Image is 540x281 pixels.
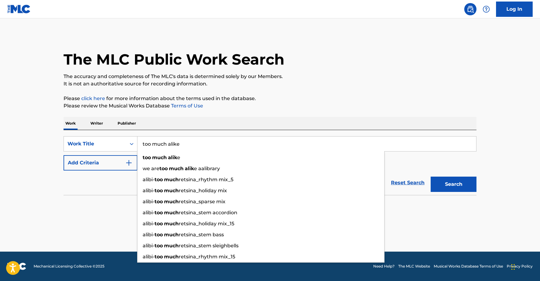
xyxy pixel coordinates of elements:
span: retsina_stem bass [179,232,224,238]
a: Need Help? [373,264,395,269]
strong: too [155,177,163,182]
span: alibi- [143,177,155,182]
span: alibi- [143,243,155,249]
strong: too [155,199,163,204]
a: Public Search [464,3,476,15]
strong: much [164,243,179,249]
span: alibi- [143,188,155,193]
button: Search [431,177,476,192]
strong: much [164,188,179,193]
strong: too [155,188,163,193]
a: Log In [496,2,533,17]
strong: much [169,166,184,171]
strong: too [143,155,151,160]
img: help [483,6,490,13]
span: retsina_rhythm mix_15 [179,254,235,260]
span: alibi- [143,254,155,260]
strong: too [155,221,163,227]
form: Search Form [64,136,476,195]
span: alibi- [143,210,155,215]
strong: much [164,177,179,182]
a: Terms of Use [170,103,203,109]
img: search [467,6,474,13]
strong: much [164,254,179,260]
span: we are [143,166,159,171]
a: click here [81,96,105,101]
strong: alik [185,166,194,171]
img: logo [7,263,26,270]
span: retsina_stem accordion [179,210,237,215]
a: The MLC Website [398,264,430,269]
span: retsina_sparse mix [179,199,225,204]
strong: too [155,232,163,238]
p: Work [64,117,78,130]
div: Work Title [67,140,122,148]
span: alibi- [143,221,155,227]
strong: too [155,243,163,249]
strong: much [164,232,179,238]
span: alibi- [143,232,155,238]
span: alibi- [143,199,155,204]
h1: The MLC Public Work Search [64,50,284,69]
a: Musical Works Database Terms of Use [434,264,503,269]
strong: alik [168,155,177,160]
a: Reset Search [388,176,428,189]
span: retsina_rhythm mix_5 [179,177,233,182]
span: retsina_holiday mix_15 [179,221,234,227]
p: It is not an authoritative source for recording information. [64,80,476,88]
div: Help [480,3,492,15]
strong: too [155,210,163,215]
strong: too [155,254,163,260]
span: e [177,155,180,160]
button: Add Criteria [64,155,137,170]
strong: much [152,155,167,160]
span: e aalibrary [194,166,220,171]
strong: much [164,199,179,204]
strong: much [164,221,179,227]
span: retsina_stem sleighbells [179,243,239,249]
strong: much [164,210,179,215]
iframe: Chat Widget [509,252,540,281]
img: 9d2ae6d4665cec9f34b9.svg [125,159,133,167]
a: Privacy Policy [507,264,533,269]
p: Writer [89,117,105,130]
span: Mechanical Licensing Collective © 2025 [34,264,104,269]
p: Please review the Musical Works Database [64,102,476,110]
span: retsina_holiday mix [179,188,227,193]
img: MLC Logo [7,5,31,13]
p: The accuracy and completeness of The MLC's data is determined solely by our Members. [64,73,476,80]
strong: too [159,166,168,171]
p: Please for more information about the terms used in the database. [64,95,476,102]
div: Drag [511,258,515,276]
p: Publisher [116,117,138,130]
